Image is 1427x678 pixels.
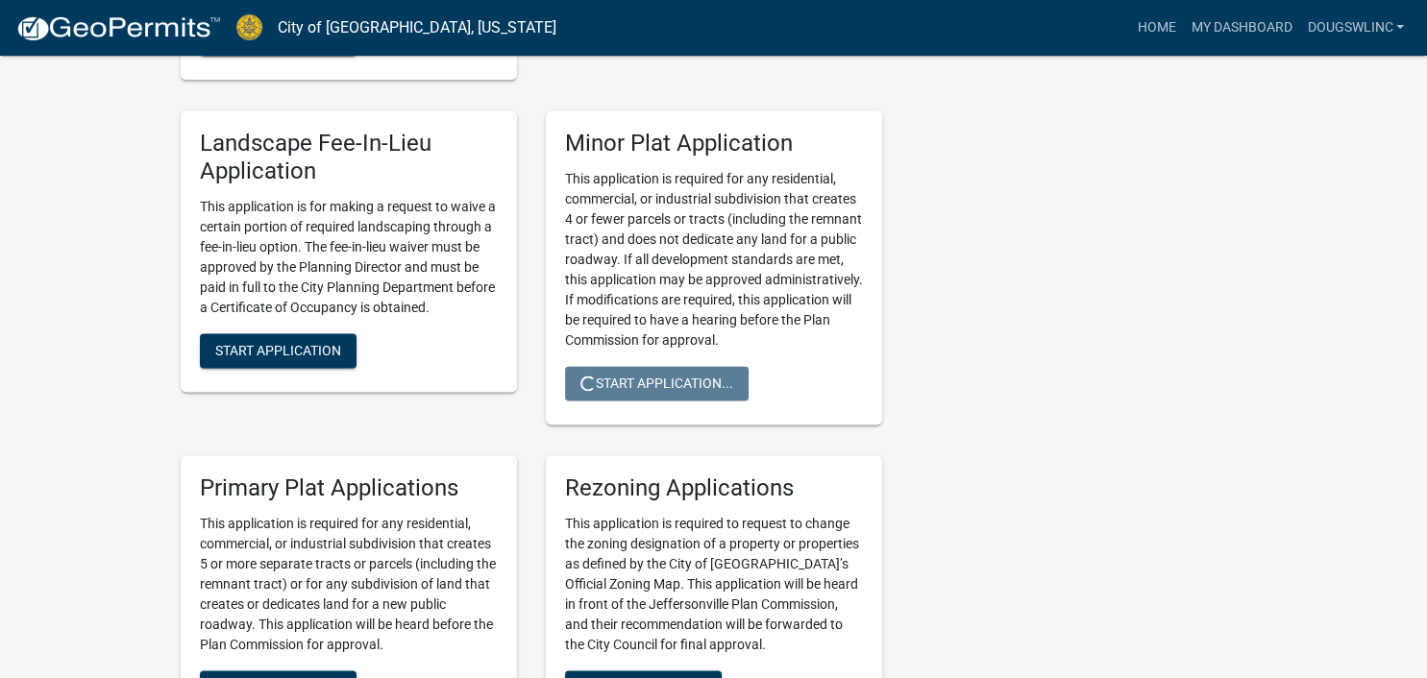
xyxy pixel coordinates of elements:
[200,333,357,368] button: Start Application
[200,130,498,185] h5: Landscape Fee-In-Lieu Application
[200,197,498,318] p: This application is for making a request to waive a certain portion of required landscaping throu...
[1183,10,1299,46] a: My Dashboard
[215,342,341,357] span: Start Application
[565,474,863,502] h5: Rezoning Applications
[278,12,556,44] a: City of [GEOGRAPHIC_DATA], [US_STATE]
[580,375,733,391] span: Start Application...
[200,474,498,502] h5: Primary Plat Applications
[236,14,262,40] img: City of Jeffersonville, Indiana
[565,514,863,655] p: This application is required to request to change the zoning designation of a property or propert...
[565,366,749,400] button: Start Application...
[200,514,498,655] p: This application is required for any residential, commercial, or industrial subdivision that crea...
[565,130,863,157] h5: Minor Plat Application
[1129,10,1183,46] a: Home
[565,169,863,351] p: This application is required for any residential, commercial, or industrial subdivision that crea...
[1299,10,1412,46] a: DougSWLInc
